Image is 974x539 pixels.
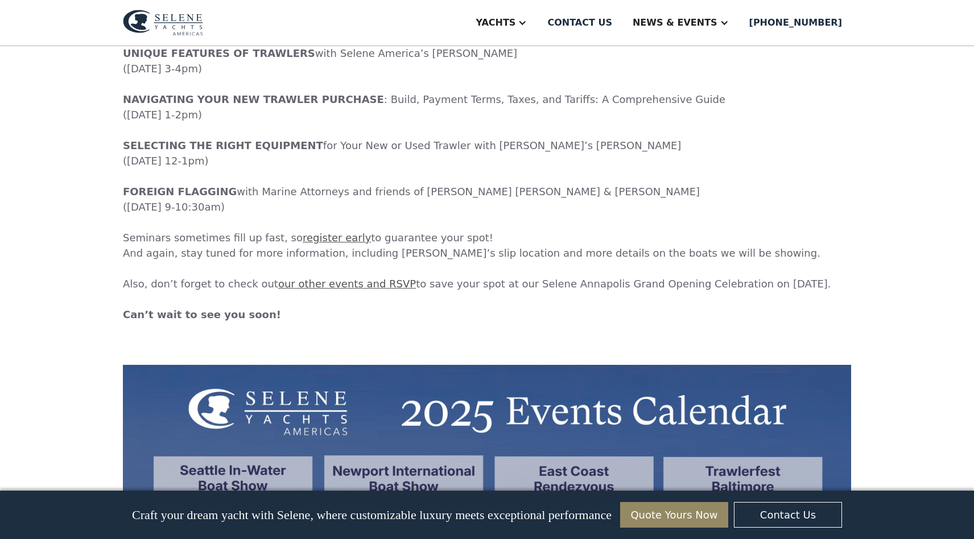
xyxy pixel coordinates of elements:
div: Yachts [476,16,515,30]
p: Craft your dream yacht with Selene, where customizable luxury meets exceptional performance [132,508,612,522]
a: register early [303,232,371,244]
div: Contact us [547,16,612,30]
img: logo [123,10,203,36]
strong: FOREIGN FLAGGING [123,186,237,198]
p: ‍ with Selene America’s [PERSON_NAME] ([DATE] 3-4pm) : Build, Payment Terms, Taxes, and Tariffs: ... [123,30,851,322]
a: our other events and RSVP [278,278,416,290]
a: Quote Yours Now [620,502,728,528]
a: Contact Us [734,502,842,528]
strong: UNIQUE FEATURES OF TRAWLERS [123,47,315,59]
p: ‍ [123,331,851,347]
strong: NAVIGATING YOUR NEW TRAWLER PURCHASE [123,93,384,105]
strong: Can’t wait to see you soon! [123,308,281,320]
strong: SELECTING THE RIGHT EQUIPMENT [123,139,323,151]
div: News & EVENTS [633,16,717,30]
div: [PHONE_NUMBER] [749,16,842,30]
